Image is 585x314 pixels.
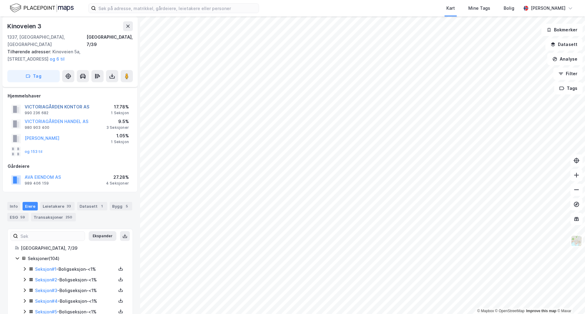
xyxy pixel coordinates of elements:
a: Seksjon#3 [35,288,57,293]
button: Bokmerker [541,24,583,36]
div: - Boligseksjon - <1% [35,266,116,273]
a: Seksjon#2 [35,277,57,282]
input: Søk på adresse, matrikkel, gårdeiere, leietakere eller personer [96,4,259,13]
button: Ekspander [89,231,116,241]
button: Datasett [545,38,583,51]
div: 9.5% [106,118,129,125]
div: 3 Seksjoner [106,125,129,130]
div: 1337, [GEOGRAPHIC_DATA], [GEOGRAPHIC_DATA] [7,34,87,48]
div: Bolig [504,5,514,12]
div: Datasett [77,202,107,210]
div: 59 [19,214,26,220]
div: 1 Seksjon [111,111,129,115]
iframe: Chat Widget [555,285,585,314]
div: 5 [124,203,130,209]
div: Seksjoner ( 104 ) [28,255,125,262]
div: 1 Seksjon [111,139,129,144]
div: Kinoveien 5a, [STREET_ADDRESS] [7,48,128,63]
div: 33 [66,203,72,209]
div: Kontrollprogram for chat [555,285,585,314]
div: Bygg [110,202,132,210]
div: 989 406 159 [25,181,49,186]
div: 4 Seksjoner [106,181,129,186]
div: Transaksjoner [31,213,76,221]
div: 980 903 400 [25,125,49,130]
a: Seksjon#4 [35,298,58,304]
a: Mapbox [477,309,494,313]
div: 250 [64,214,73,220]
div: - Boligseksjon - <1% [35,298,116,305]
div: 1 [99,203,105,209]
button: Analyse [547,53,583,65]
img: logo.f888ab2527a4732fd821a326f86c7f29.svg [10,3,74,13]
div: [GEOGRAPHIC_DATA], 7/39 [87,34,133,48]
div: Kinoveien 3 [7,21,43,31]
div: 17.78% [111,103,129,111]
div: ESG [7,213,29,221]
div: 990 236 682 [25,111,48,115]
a: Improve this map [526,309,556,313]
input: Søk [18,231,85,241]
div: - Boligseksjon - <1% [35,287,116,294]
div: Hjemmelshaver [8,92,133,100]
div: 1.05% [111,132,129,139]
div: [GEOGRAPHIC_DATA], 7/39 [21,245,125,252]
button: Tags [554,82,583,94]
img: Z [571,235,582,247]
div: Eiere [23,202,38,210]
span: Tilhørende adresser: [7,49,52,54]
button: Tag [7,70,60,82]
div: [PERSON_NAME] [531,5,565,12]
div: Leietakere [40,202,75,210]
a: Seksjon#1 [35,266,56,272]
div: 27.28% [106,174,129,181]
div: Info [7,202,20,210]
button: Filter [553,68,583,80]
div: Gårdeiere [8,163,133,170]
div: Mine Tags [468,5,490,12]
div: Kart [446,5,455,12]
div: - Boligseksjon - <1% [35,276,116,284]
a: OpenStreetMap [495,309,525,313]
